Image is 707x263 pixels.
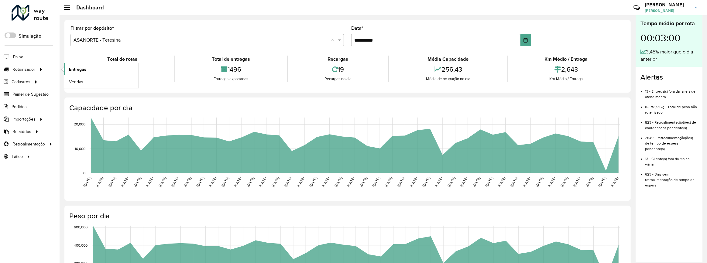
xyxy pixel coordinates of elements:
[196,176,204,188] text: [DATE]
[289,63,387,76] div: 19
[12,104,27,110] span: Pedidos
[510,176,519,188] text: [DATE]
[12,66,35,73] span: Roteirizador
[640,73,698,82] h4: Alertas
[158,176,167,188] text: [DATE]
[645,115,698,131] li: 823 - Retroalimentação(ões) de coordenadas pendente(s)
[359,176,368,188] text: [DATE]
[74,243,88,247] text: 400,000
[390,76,506,82] div: Média de ocupação no dia
[145,176,154,188] text: [DATE]
[485,176,493,188] text: [DATE]
[645,167,698,188] li: 623 - Dias sem retroalimentação de tempo de espera
[645,8,690,13] span: [PERSON_NAME]
[535,176,544,188] text: [DATE]
[12,128,31,135] span: Relatórios
[645,152,698,167] li: 13 - Cliente(s) fora da malha viária
[309,176,317,188] text: [DATE]
[610,176,619,188] text: [DATE]
[69,104,625,112] h4: Capacidade por dia
[177,56,286,63] div: Total de entregas
[520,34,531,46] button: Choose Date
[509,76,623,82] div: Km Médio / Entrega
[12,116,36,122] span: Importações
[645,84,698,100] li: 13 - Entrega(s) fora da janela de atendimento
[390,56,506,63] div: Média Capacidade
[334,176,343,188] text: [DATE]
[72,56,173,63] div: Total de rotas
[74,122,85,126] text: 20,000
[13,54,24,60] span: Painel
[12,91,49,97] span: Painel de Sugestão
[459,176,468,188] text: [DATE]
[70,25,114,32] label: Filtrar por depósito
[83,176,91,188] text: [DATE]
[645,100,698,115] li: 82.751,91 kg - Total de peso não roteirizado
[12,153,23,160] span: Tático
[221,176,229,188] text: [DATE]
[83,171,85,175] text: 0
[64,63,139,75] a: Entregas
[630,1,643,14] a: Contato Rápido
[19,32,41,40] label: Simulação
[572,176,581,188] text: [DATE]
[177,76,286,82] div: Entregas exportadas
[289,56,387,63] div: Recargas
[645,2,690,8] h3: [PERSON_NAME]
[509,56,623,63] div: Km Médio / Entrega
[497,176,506,188] text: [DATE]
[547,176,556,188] text: [DATE]
[69,212,625,220] h4: Peso por dia
[598,176,606,188] text: [DATE]
[296,176,305,188] text: [DATE]
[271,176,280,188] text: [DATE]
[351,25,363,32] label: Data
[372,176,380,188] text: [DATE]
[233,176,242,188] text: [DATE]
[70,4,104,11] h2: Dashboard
[409,176,418,188] text: [DATE]
[108,176,116,188] text: [DATE]
[560,176,569,188] text: [DATE]
[640,28,698,48] div: 00:03:00
[640,19,698,28] div: Tempo médio por rota
[390,63,506,76] div: 256,43
[585,176,594,188] text: [DATE]
[75,147,85,151] text: 10,000
[259,176,267,188] text: [DATE]
[346,176,355,188] text: [DATE]
[384,176,393,188] text: [DATE]
[283,176,292,188] text: [DATE]
[120,176,129,188] text: [DATE]
[509,63,623,76] div: 2,643
[133,176,142,188] text: [DATE]
[396,176,405,188] text: [DATE]
[12,79,30,85] span: Cadastros
[208,176,217,188] text: [DATE]
[12,141,45,147] span: Retroalimentação
[64,76,139,88] a: Vendas
[522,176,531,188] text: [DATE]
[69,79,83,85] span: Vendas
[69,66,86,73] span: Entregas
[645,131,698,152] li: 2649 - Retroalimentação(ões) de tempo de espera pendente(s)
[422,176,431,188] text: [DATE]
[472,176,481,188] text: [DATE]
[321,176,330,188] text: [DATE]
[170,176,179,188] text: [DATE]
[331,36,336,44] span: Clear all
[183,176,192,188] text: [DATE]
[447,176,456,188] text: [DATE]
[640,48,698,63] div: 3,45% maior que o dia anterior
[95,176,104,188] text: [DATE]
[289,76,387,82] div: Recargas no dia
[434,176,443,188] text: [DATE]
[74,225,88,229] text: 600,000
[246,176,255,188] text: [DATE]
[177,63,286,76] div: 1496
